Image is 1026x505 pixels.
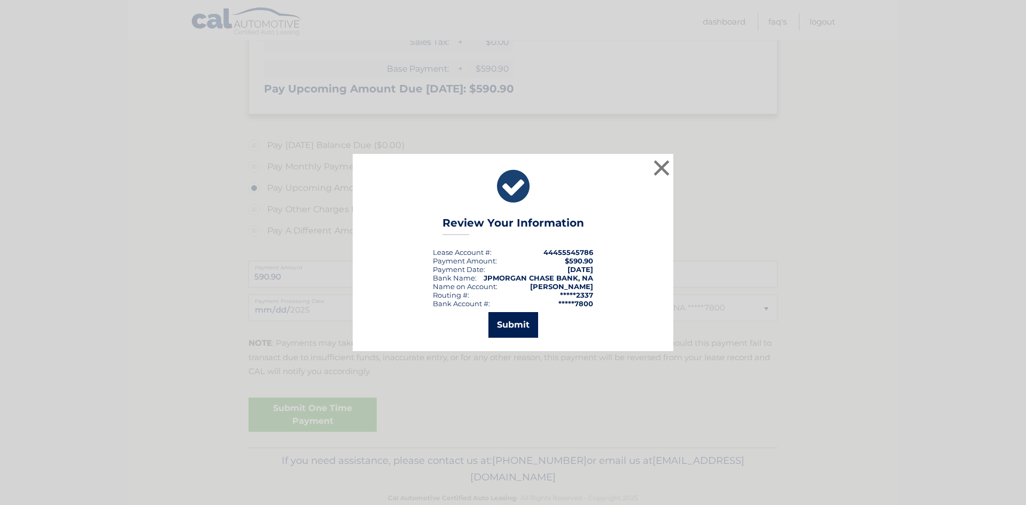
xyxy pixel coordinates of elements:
[442,216,584,235] h3: Review Your Information
[433,291,469,299] div: Routing #:
[488,312,538,338] button: Submit
[651,157,672,178] button: ×
[565,257,593,265] span: $590.90
[433,282,498,291] div: Name on Account:
[568,265,593,274] span: [DATE]
[543,248,593,257] strong: 44455545786
[433,274,477,282] div: Bank Name:
[433,265,484,274] span: Payment Date
[433,299,490,308] div: Bank Account #:
[433,248,492,257] div: Lease Account #:
[433,257,497,265] div: Payment Amount:
[530,282,593,291] strong: [PERSON_NAME]
[433,265,485,274] div: :
[484,274,593,282] strong: JPMORGAN CHASE BANK, NA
